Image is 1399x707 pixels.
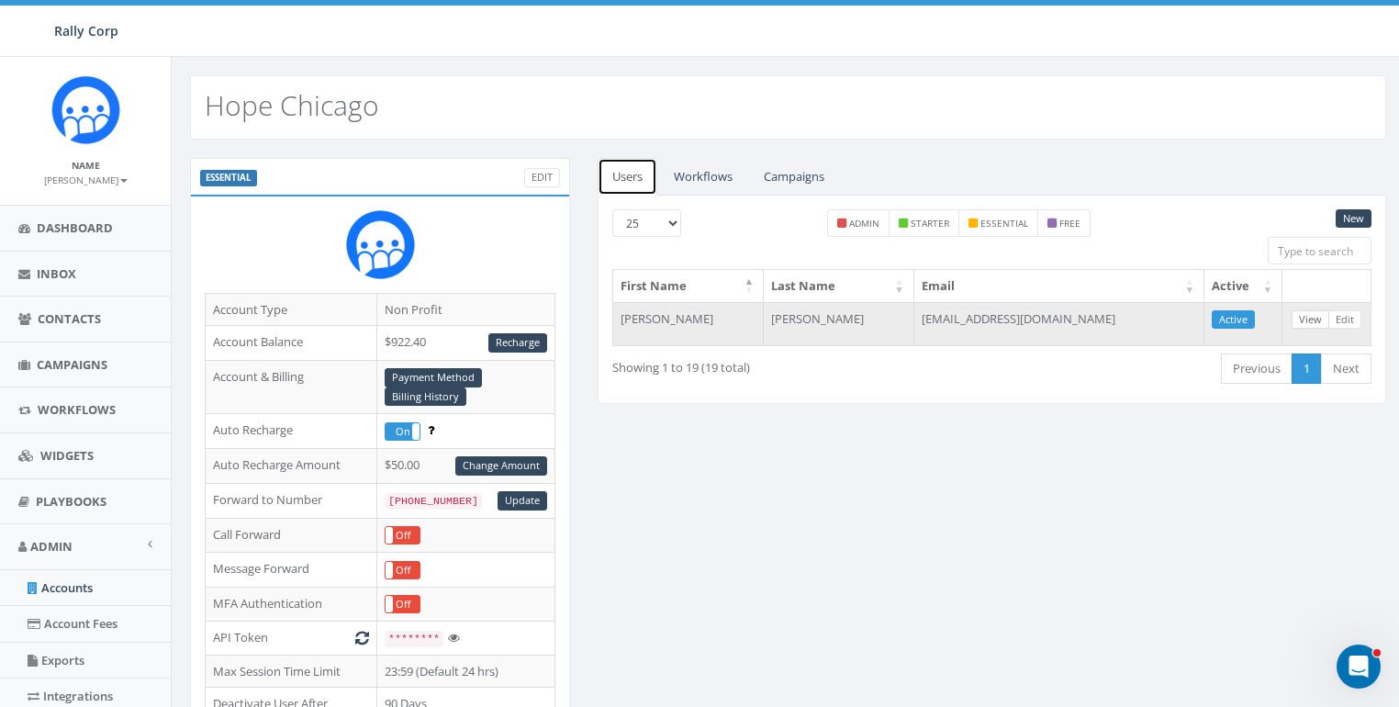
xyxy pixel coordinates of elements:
[206,414,377,449] td: Auto Recharge
[1337,645,1381,689] iframe: Intercom live chat
[659,158,747,196] a: Workflows
[914,302,1204,346] td: [EMAIL_ADDRESS][DOMAIN_NAME]
[455,456,547,476] a: Change Amount
[764,302,914,346] td: [PERSON_NAME]
[1059,217,1080,230] small: free
[355,632,369,644] i: Generate New Token
[346,210,415,279] img: Rally_Corp_Icon.png
[385,493,482,510] code: [PHONE_NUMBER]
[40,447,94,464] span: Widgets
[1321,353,1371,384] a: Next
[613,270,764,302] th: First Name: activate to sort column descending
[206,448,377,483] td: Auto Recharge Amount
[598,158,657,196] a: Users
[911,217,949,230] small: starter
[37,265,76,282] span: Inbox
[30,538,73,555] span: Admin
[914,270,1204,302] th: Email: activate to sort column ascending
[980,217,1028,230] small: essential
[1328,310,1361,330] a: Edit
[524,168,560,187] a: Edit
[205,90,379,120] h2: Hope Chicago
[38,401,116,418] span: Workflows
[36,493,106,510] span: Playbooks
[385,595,420,613] div: OnOff
[1292,353,1322,384] a: 1
[206,553,377,588] td: Message Forward
[200,170,257,186] label: ESSENTIAL
[764,270,914,302] th: Last Name: activate to sort column ascending
[1268,237,1371,264] input: Type to search
[386,527,420,544] label: Off
[376,326,554,361] td: $922.40
[44,171,128,187] a: [PERSON_NAME]
[1336,209,1371,229] a: New
[849,217,879,230] small: admin
[1221,353,1293,384] a: Previous
[749,158,839,196] a: Campaigns
[386,562,420,578] label: Off
[386,423,420,440] label: On
[428,421,434,438] span: Enable to prevent campaign failure.
[206,655,377,688] td: Max Session Time Limit
[1204,270,1282,302] th: Active: activate to sort column ascending
[385,422,420,441] div: OnOff
[1212,310,1255,330] a: Active
[206,622,377,656] td: API Token
[38,310,101,327] span: Contacts
[206,293,377,326] td: Account Type
[206,360,377,414] td: Account & Billing
[54,22,118,39] span: Rally Corp
[376,655,554,688] td: 23:59 (Default 24 hrs)
[385,561,420,579] div: OnOff
[612,352,912,376] div: Showing 1 to 19 (19 total)
[44,174,128,186] small: [PERSON_NAME]
[206,326,377,361] td: Account Balance
[488,333,547,353] a: Recharge
[498,491,547,511] a: Update
[385,526,420,544] div: OnOff
[206,587,377,622] td: MFA Authentication
[376,448,554,483] td: $50.00
[386,596,420,612] label: Off
[206,483,377,518] td: Forward to Number
[37,356,107,373] span: Campaigns
[51,75,120,144] img: Icon_1.png
[613,302,764,346] td: [PERSON_NAME]
[385,368,482,387] a: Payment Method
[1292,310,1329,330] a: View
[385,387,466,407] a: Billing History
[206,518,377,553] td: Call Forward
[72,159,100,172] small: Name
[37,219,113,236] span: Dashboard
[376,293,554,326] td: Non Profit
